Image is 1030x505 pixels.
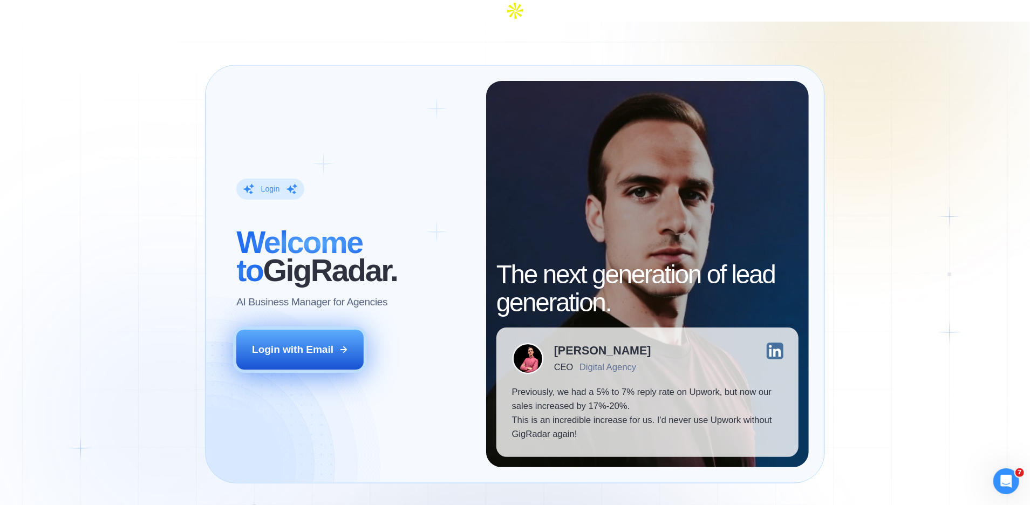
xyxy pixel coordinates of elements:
span: 7 [1015,468,1024,477]
div: Digital Agency [579,362,636,372]
h2: ‍ GigRadar. [236,228,470,285]
p: AI Business Manager for Agencies [236,295,387,309]
div: [PERSON_NAME] [554,345,651,357]
div: CEO [554,362,573,372]
button: Login with Email [236,330,364,370]
span: Welcome to [236,225,363,288]
p: Previously, we had a 5% to 7% reply rate on Upwork, but now our sales increased by 17%-20%. This ... [512,385,783,442]
h2: The next generation of lead generation. [496,261,799,317]
div: Login [261,184,280,194]
div: Login with Email [252,343,333,357]
iframe: Intercom live chat [993,468,1019,494]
